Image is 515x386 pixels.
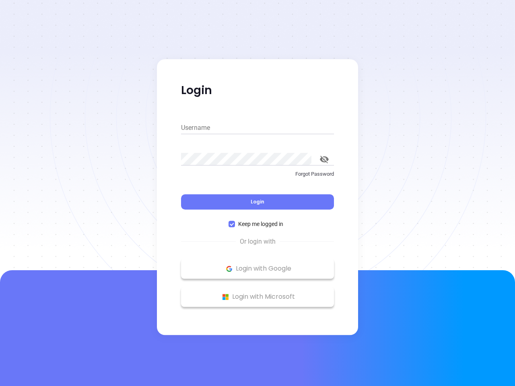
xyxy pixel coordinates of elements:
span: Keep me logged in [235,220,286,228]
img: Microsoft Logo [220,292,231,302]
button: Microsoft Logo Login with Microsoft [181,287,334,307]
p: Forgot Password [181,170,334,178]
span: Login [251,198,264,205]
button: toggle password visibility [315,150,334,169]
a: Forgot Password [181,170,334,185]
span: Or login with [236,237,280,246]
p: Login [181,83,334,98]
p: Login with Google [185,263,330,275]
p: Login with Microsoft [185,291,330,303]
img: Google Logo [224,264,234,274]
button: Google Logo Login with Google [181,259,334,279]
button: Login [181,194,334,209]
